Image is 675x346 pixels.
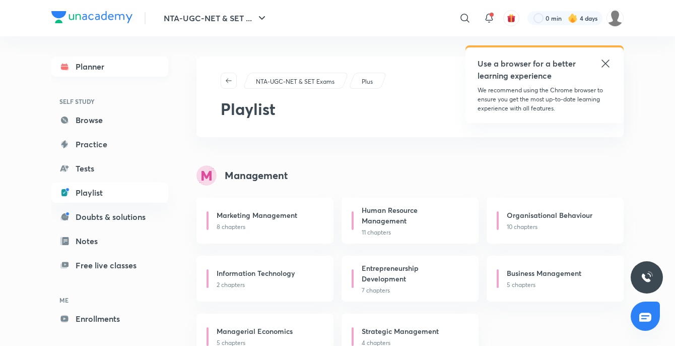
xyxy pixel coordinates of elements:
p: 10 chapters [507,222,612,232]
h6: ME [51,292,168,309]
img: Company Logo [51,11,132,23]
p: Plus [362,77,373,86]
a: Plus [360,77,375,86]
a: Practice [51,134,168,154]
h5: Use a browser for a better learning experience [478,57,578,82]
img: syllabus [196,165,217,186]
a: Free live classes [51,255,168,275]
p: NTA-UGC-NET & SET Exams [256,77,334,86]
img: pooja Patel [606,10,624,27]
a: Browse [51,110,168,130]
p: 7 chapters [362,286,466,295]
h6: Marketing Management [217,210,297,220]
a: NTA-UGC-NET & SET Exams [254,77,336,86]
a: Marketing Management8 chapters [196,198,333,244]
a: Enrollments [51,309,168,329]
h6: Managerial Economics [217,326,293,336]
a: Planner [51,56,168,77]
h6: Business Management [507,268,581,278]
button: avatar [503,10,519,26]
p: 5 chapters [507,280,612,290]
a: Human Resource Management11 chapters [342,198,479,244]
p: We recommend using the Chrome browser to ensure you get the most up-to-date learning experience w... [478,86,612,113]
a: Doubts & solutions [51,207,168,227]
a: Company Logo [51,11,132,26]
h6: SELF STUDY [51,93,168,110]
button: NTA-UGC-NET & SET ... [158,8,274,28]
p: 2 chapters [217,280,321,290]
h6: Human Resource Management [362,205,462,226]
a: Tests [51,158,168,179]
a: Entrepreneurship Development7 chapters [342,256,479,302]
img: ttu [641,271,653,283]
img: avatar [507,14,516,23]
a: Business Management5 chapters [487,256,624,302]
a: Playlist [51,183,168,203]
h6: Information Technology [217,268,295,278]
h2: Playlist [221,97,599,121]
h6: Strategic Management [362,326,439,336]
h6: Entrepreneurship Development [362,263,462,284]
a: Notes [51,231,168,251]
h6: Organisational Behaviour [507,210,592,220]
img: streak [568,13,578,23]
p: 11 chapters [362,228,466,237]
h4: Management [225,168,288,183]
p: 8 chapters [217,222,321,232]
a: Information Technology2 chapters [196,256,333,302]
a: Organisational Behaviour10 chapters [487,198,624,244]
